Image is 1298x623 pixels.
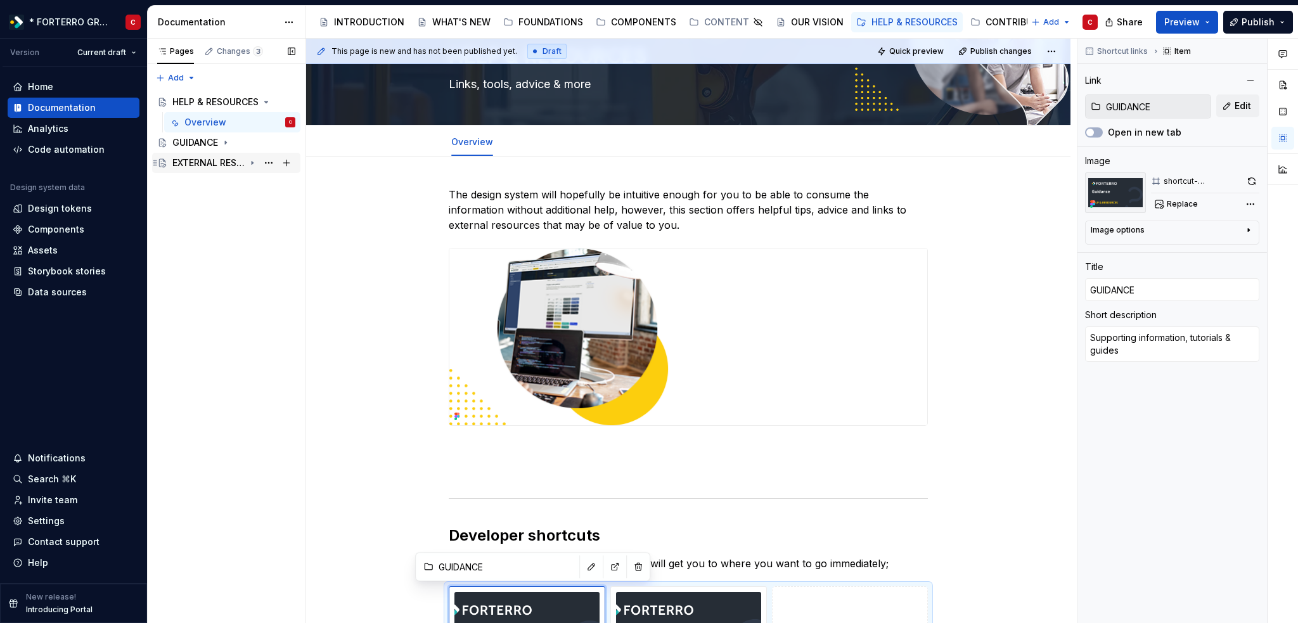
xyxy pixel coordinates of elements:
div: Page tree [152,92,300,173]
div: Home [28,80,53,93]
span: This page is new and has not been published yet. [331,46,517,56]
div: Image options [1091,225,1145,235]
span: Share [1117,16,1143,29]
a: Settings [8,511,139,531]
p: Here are a selection of popular links that will get you to where you want to go immediately; [449,556,928,571]
div: Design tokens [28,202,92,215]
div: Overview [446,128,498,155]
div: Page tree [314,10,1025,35]
div: Documentation [28,101,96,114]
a: Documentation [8,98,139,118]
a: WHAT'S NEW [412,12,496,32]
span: Publish changes [970,46,1032,56]
div: EXTERNAL RESOURCES [172,157,245,169]
div: Code automation [28,143,105,156]
button: Publish [1223,11,1293,34]
a: COMPONENTS [591,12,681,32]
input: Add title [1085,278,1259,301]
div: Storybook stories [28,265,106,278]
a: Code automation [8,139,139,160]
a: Home [8,77,139,97]
div: shortcut-image_guidance [1164,176,1242,186]
a: Data sources [8,282,139,302]
a: INTRODUCTION [314,12,409,32]
textarea: Links, tools, advice & more [446,74,925,94]
div: Data sources [28,286,87,299]
div: Design system data [10,183,85,193]
div: Search ⌘K [28,473,76,485]
div: CONTENT [704,16,749,29]
button: Preview [1156,11,1218,34]
a: Storybook stories [8,261,139,281]
div: FOUNDATIONS [518,16,583,29]
div: Invite team [28,494,77,506]
a: HELP & RESOURCES [851,12,963,32]
button: Help [8,553,139,573]
a: Design tokens [8,198,139,219]
span: Add [168,73,184,83]
a: CONTRIBUTE [965,12,1049,32]
label: Open in new tab [1108,126,1181,139]
div: Help [28,556,48,569]
span: Shortcut links [1097,46,1148,56]
a: GUIDANCE [152,132,300,153]
div: Title [1085,260,1103,273]
div: C [1088,17,1093,27]
a: Assets [8,240,139,260]
button: Replace [1151,195,1204,213]
span: Current draft [77,48,126,58]
div: Overview [184,116,226,129]
span: Publish [1242,16,1275,29]
button: Shortcut links [1081,42,1153,60]
a: EXTERNAL RESOURCES [152,153,300,173]
button: Share [1098,11,1151,34]
textarea: Supporting information, tutorials & guides [1085,326,1259,362]
button: Current draft [72,44,142,61]
div: Link [1085,74,1102,87]
p: New release! [26,592,76,602]
div: HELP & RESOURCES [172,96,259,108]
button: Notifications [8,448,139,468]
div: Changes [217,46,263,56]
div: CONTRIBUTE [986,16,1044,29]
div: HELP & RESOURCES [871,16,958,29]
span: Preview [1164,16,1200,29]
span: Quick preview [889,46,944,56]
a: CONTENT [684,12,768,32]
div: Version [10,48,39,58]
span: Draft [543,46,562,56]
div: Settings [28,515,65,527]
div: INTRODUCTION [334,16,404,29]
p: Introducing Portal [26,605,93,615]
div: Pages [157,46,194,56]
h2: Developer shortcuts [449,525,928,546]
button: Contact support [8,532,139,552]
span: 3 [253,46,263,56]
img: 19b433f1-4eb9-4ddc-9788-ff6ca78edb97.png [9,15,24,30]
div: OUR VISION [791,16,844,29]
div: Short description [1085,309,1157,321]
button: Edit [1216,94,1259,117]
span: Add [1043,17,1059,27]
div: Components [28,223,84,236]
button: Add [1027,13,1075,31]
div: Documentation [158,16,278,29]
button: * FORTERRO GROUP *C [3,8,145,35]
img: d74ab1b6-14a5-4690-8067-39cb6544a52b.png [449,248,927,425]
span: Edit [1235,100,1251,112]
div: Image [1085,155,1110,167]
a: FOUNDATIONS [498,12,588,32]
button: Quick preview [873,42,949,60]
button: Image options [1091,225,1254,240]
span: Replace [1167,199,1198,209]
div: Notifications [28,452,86,465]
a: Components [8,219,139,240]
a: Invite team [8,490,139,510]
button: Search ⌘K [8,469,139,489]
div: GUIDANCE [172,136,218,149]
a: HELP & RESOURCES [152,92,300,112]
div: COMPONENTS [611,16,676,29]
div: Contact support [28,536,100,548]
a: OverviewC [164,112,300,132]
p: The design system will hopefully be intuitive enough for you to be able to consume the informatio... [449,187,928,233]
